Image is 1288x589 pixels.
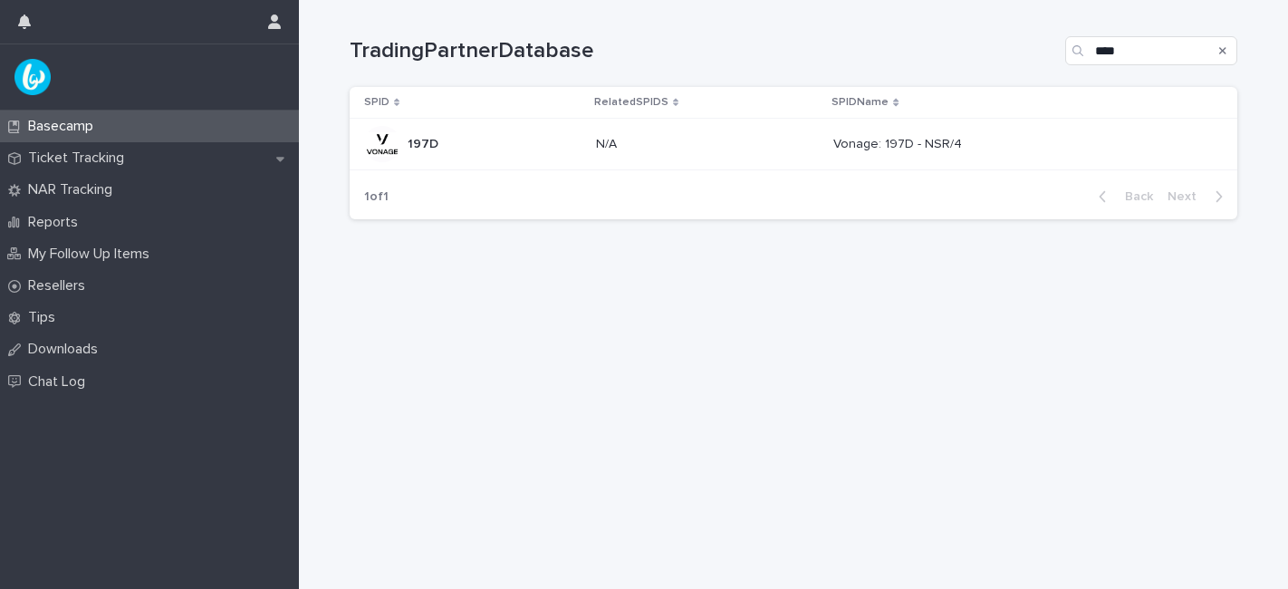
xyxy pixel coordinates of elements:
[14,59,51,95] img: UPKZpZA3RCu7zcH4nw8l
[1065,36,1237,65] input: Search
[350,175,403,219] p: 1 of 1
[21,309,70,326] p: Tips
[831,92,889,112] p: SPIDName
[21,214,92,231] p: Reports
[21,373,100,391] p: Chat Log
[350,119,1237,170] tr: 197D197D N/AN/A Vonage: 197D - NSR/4Vonage: 197D - NSR/4
[1168,190,1207,203] span: Next
[1114,190,1153,203] span: Back
[833,133,966,152] p: Vonage: 197D - NSR/4
[1084,188,1160,205] button: Back
[350,38,1058,64] h1: TradingPartnerDatabase
[364,92,389,112] p: SPID
[594,92,668,112] p: RelatedSPIDS
[21,277,100,294] p: Resellers
[21,181,127,198] p: NAR Tracking
[596,133,620,152] p: N/A
[21,341,112,358] p: Downloads
[408,133,442,152] p: 197D
[21,118,108,135] p: Basecamp
[21,246,164,263] p: My Follow Up Items
[1160,188,1237,205] button: Next
[21,150,139,167] p: Ticket Tracking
